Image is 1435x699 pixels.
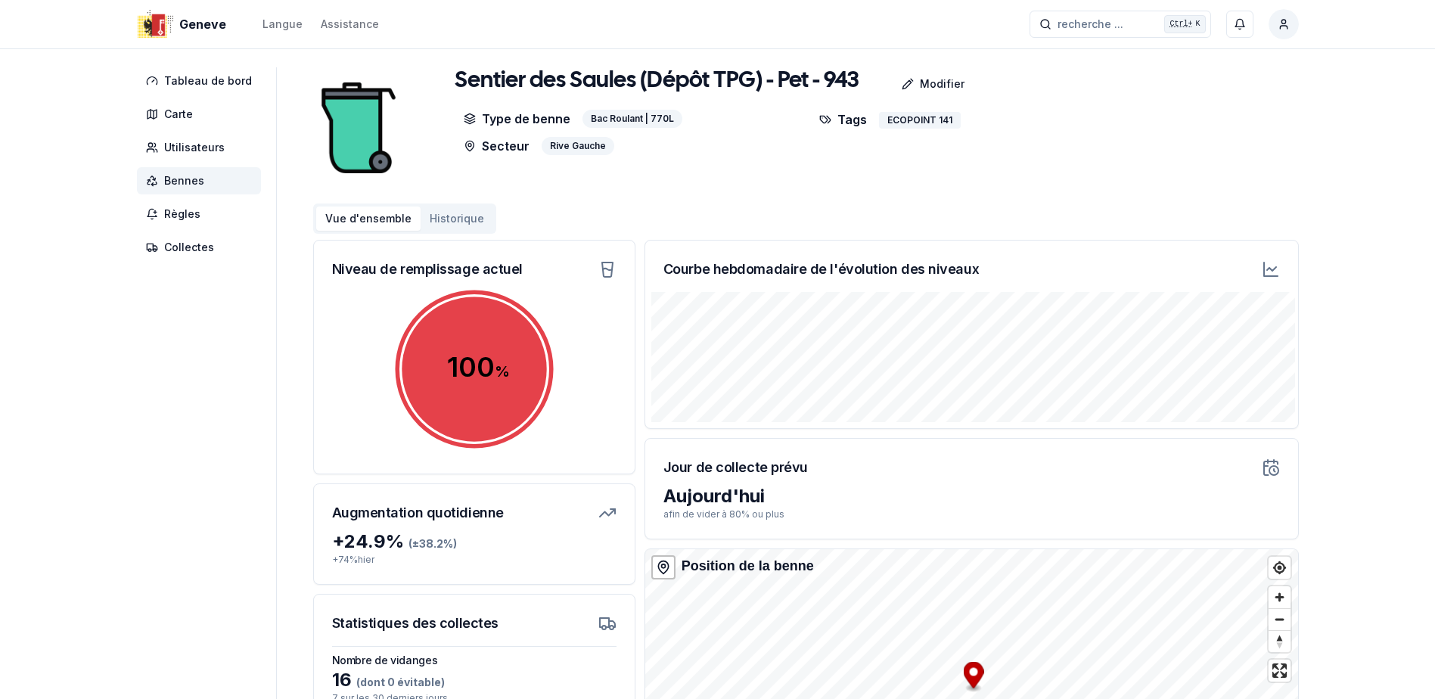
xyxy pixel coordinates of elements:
img: bin Image [313,67,404,188]
h3: Nombre de vidanges [332,653,617,668]
div: + 24.9 % [332,530,617,554]
button: Find my location [1269,557,1291,579]
span: Tableau de bord [164,73,252,89]
h3: Augmentation quotidienne [332,502,504,523]
span: Reset bearing to north [1269,631,1291,652]
span: (dont 0 évitable) [352,676,445,688]
p: + 74 % hier [332,554,617,566]
a: Carte [137,101,267,128]
button: Zoom out [1269,608,1291,630]
span: Utilisateurs [164,140,225,155]
button: Zoom in [1269,586,1291,608]
a: Règles [137,200,267,228]
span: (± 38.2 %) [408,537,457,550]
a: Modifier [859,69,977,99]
a: Assistance [321,15,379,33]
span: recherche ... [1058,17,1123,32]
div: Aujourd'hui [663,484,1280,508]
h3: Statistiques des collectes [332,613,499,634]
span: Carte [164,107,193,122]
button: Vue d'ensemble [316,207,421,231]
button: Langue [262,15,303,33]
div: ECOPOINT 141 [879,112,961,129]
p: Tags [819,110,867,129]
div: Map marker [963,662,983,693]
a: Utilisateurs [137,134,267,161]
button: Reset bearing to north [1269,630,1291,652]
a: Geneve [137,15,232,33]
img: Geneve Logo [137,6,173,42]
button: Enter fullscreen [1269,660,1291,682]
button: Historique [421,207,493,231]
div: Langue [262,17,303,32]
p: afin de vider à 80% ou plus [663,508,1280,520]
p: Modifier [920,76,964,92]
span: Règles [164,207,200,222]
div: 16 [332,668,617,692]
a: Tableau de bord [137,67,267,95]
a: Collectes [137,234,267,261]
span: Collectes [164,240,214,255]
a: Bennes [137,167,267,194]
div: Bac Roulant | 770L [582,110,682,128]
button: recherche ...Ctrl+K [1030,11,1211,38]
h1: Sentier des Saules (Dépôt TPG) - Pet - 943 [455,67,859,95]
span: Zoom out [1269,609,1291,630]
p: Type de benne [464,110,570,128]
h3: Courbe hebdomadaire de l'évolution des niveaux [663,259,979,280]
span: Bennes [164,173,204,188]
h3: Niveau de remplissage actuel [332,259,523,280]
span: Geneve [179,15,226,33]
h3: Jour de collecte prévu [663,457,808,478]
p: Secteur [464,137,530,155]
div: Rive Gauche [542,137,614,155]
div: Position de la benne [682,555,814,576]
